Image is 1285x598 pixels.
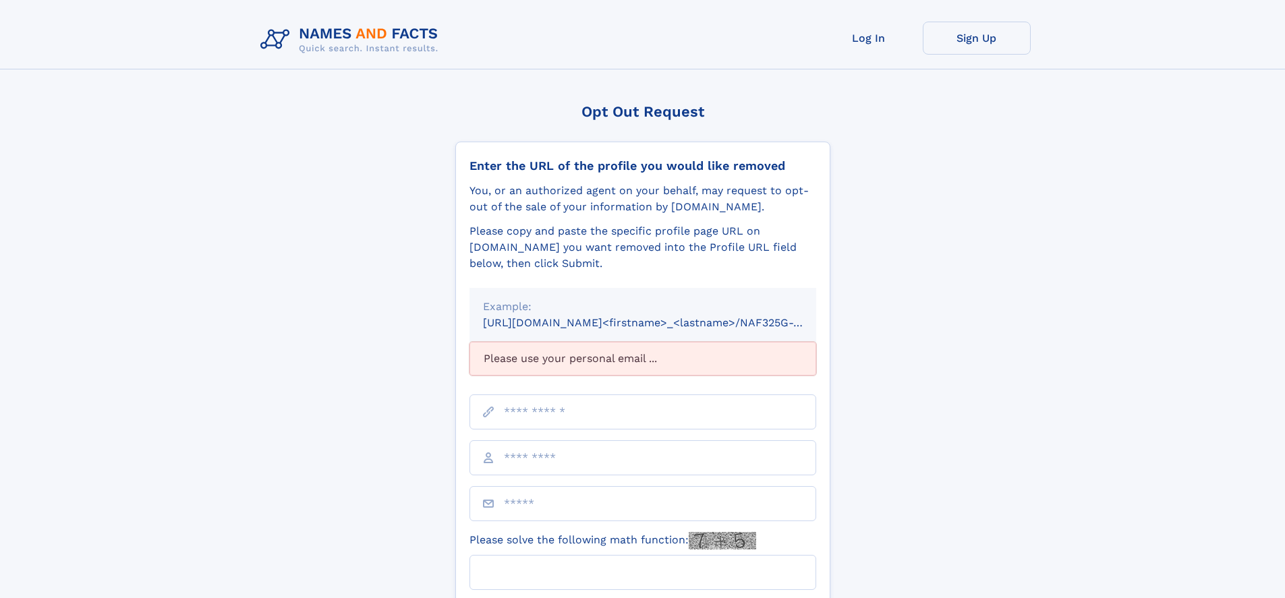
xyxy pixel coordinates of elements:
div: Opt Out Request [455,103,830,120]
small: [URL][DOMAIN_NAME]<firstname>_<lastname>/NAF325G-xxxxxxxx [483,316,842,329]
div: Please use your personal email ... [469,342,816,376]
div: Please copy and paste the specific profile page URL on [DOMAIN_NAME] you want removed into the Pr... [469,223,816,272]
div: Example: [483,299,803,315]
div: Enter the URL of the profile you would like removed [469,158,816,173]
a: Sign Up [923,22,1031,55]
div: You, or an authorized agent on your behalf, may request to opt-out of the sale of your informatio... [469,183,816,215]
a: Log In [815,22,923,55]
img: Logo Names and Facts [255,22,449,58]
label: Please solve the following math function: [469,532,756,549]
